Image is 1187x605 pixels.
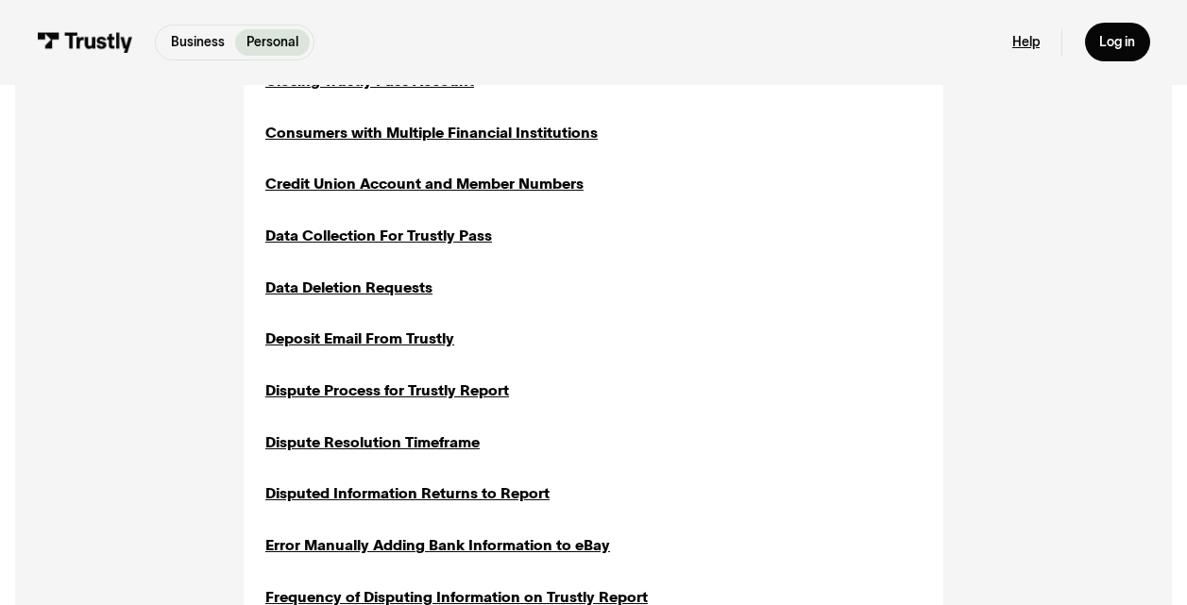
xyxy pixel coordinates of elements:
[265,173,584,194] a: Credit Union Account and Member Numbers
[265,482,550,504] a: Disputed Information Returns to Report
[1085,23,1150,61] a: Log in
[235,29,309,56] a: Personal
[265,431,480,453] a: Dispute Resolution Timeframe
[37,32,133,52] img: Trustly Logo
[265,225,492,246] a: Data Collection For Trustly Pass
[265,328,454,349] a: Deposit Email From Trustly
[265,277,432,298] a: Data Deletion Requests
[246,33,298,53] p: Personal
[1099,34,1135,51] div: Log in
[265,122,598,143] a: Consumers with Multiple Financial Institutions
[160,29,235,56] a: Business
[265,534,610,556] a: Error Manually Adding Bank Information to eBay
[171,33,225,53] p: Business
[265,379,509,401] a: Dispute Process for Trustly Report
[1012,34,1040,51] a: Help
